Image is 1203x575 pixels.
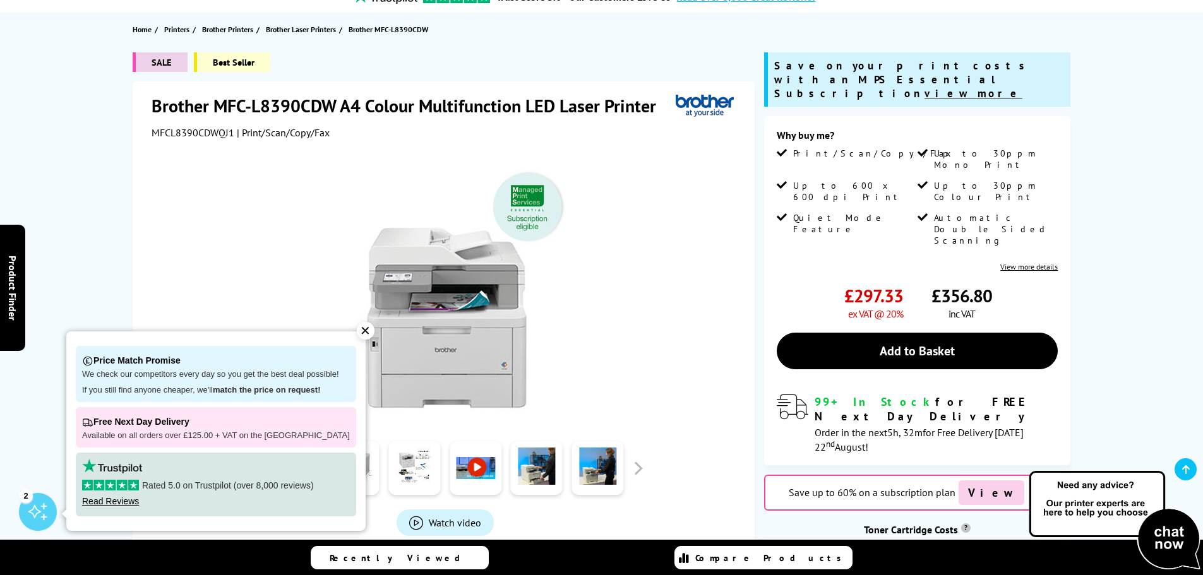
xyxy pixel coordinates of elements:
sup: nd [826,438,835,449]
span: MFCL8390CDWQJ1 [152,126,234,139]
a: Recently Viewed [311,546,489,569]
span: Watch video [429,516,481,529]
div: ✕ [357,322,374,340]
strong: match the price on request! [213,385,320,394]
span: Best Seller [194,52,270,72]
div: 2 [19,489,33,502]
span: £356.80 [931,284,992,307]
a: Brother Printers [202,23,256,36]
span: inc VAT [949,307,975,320]
span: Product Finder [6,255,19,320]
a: Home [133,23,155,36]
p: If you still find anyone cheaper, we'll [82,385,350,396]
span: Home [133,23,152,36]
p: Price Match Promise [82,352,350,369]
a: Read Reviews [82,496,139,506]
img: stars-5.svg [82,480,139,490]
span: Brother MFC-L8390CDW [349,25,428,34]
span: Save up to 60% on a subscription plan [789,486,955,499]
span: Save on your print costs with an MPS Essential Subscription [774,59,1031,100]
sup: Cost per page [961,523,971,533]
img: Open Live Chat window [1026,469,1203,572]
span: Up to 30ppm Colour Print [934,180,1055,203]
p: Available on all orders over £125.00 + VAT on the [GEOGRAPHIC_DATA] [82,430,350,441]
span: Printers [164,23,189,36]
a: Product_All_Videos [397,509,494,536]
img: Brother [676,94,734,117]
p: Free Next Day Delivery [82,413,350,430]
span: Up to 600 x 600 dpi Print [793,180,914,203]
div: Why buy me? [777,129,1058,148]
span: 99+ In Stock [815,394,935,409]
span: Brother Printers [202,23,253,36]
div: for FREE Next Day Delivery [815,394,1058,424]
div: Toner Cartridge Costs [764,523,1070,536]
span: Recently Viewed [330,552,473,564]
span: ex VAT @ 20% [848,307,903,320]
span: Brother Laser Printers [266,23,336,36]
img: trustpilot rating [82,459,142,473]
a: Brother Laser Printers [266,23,339,36]
a: Printers [164,23,193,36]
a: Add to Basket [777,333,1058,369]
span: SALE [133,52,188,72]
img: Brother MFC-L8390CDW [321,164,569,412]
a: Compare Products [674,546,853,569]
span: | Print/Scan/Copy/Fax [237,126,330,139]
div: modal_delivery [777,394,1058,453]
a: View more details [1000,262,1058,271]
span: View [959,480,1024,505]
span: Order in the next for Free Delivery [DATE] 22 August! [815,426,1024,453]
span: Up to 30ppm Mono Print [934,148,1055,170]
u: view more [925,86,1022,100]
span: Compare Products [695,552,848,564]
span: Print/Scan/Copy/Fax [793,148,955,159]
p: Rated 5.0 on Trustpilot (over 8,000 reviews) [82,480,350,491]
span: 5h, 32m [887,426,923,439]
h1: Brother MFC-L8390CDW A4 Colour Multifunction LED Laser Printer [152,94,669,117]
p: We check our competitors every day so you get the best deal possible! [82,369,350,380]
span: Quiet Mode Feature [793,212,914,235]
span: £297.33 [844,284,903,307]
span: Automatic Double Sided Scanning [934,212,1055,246]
